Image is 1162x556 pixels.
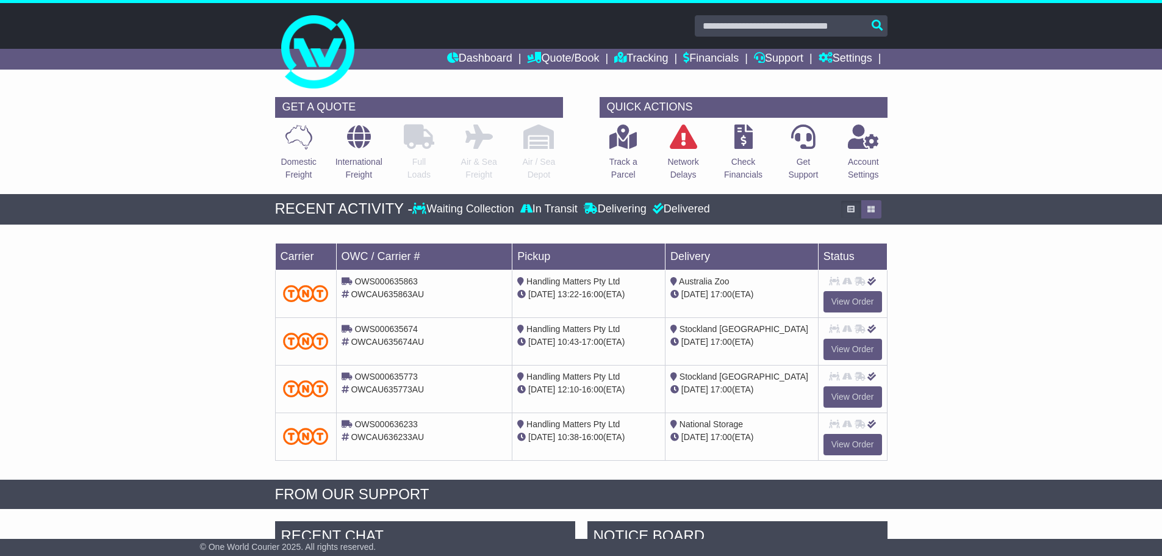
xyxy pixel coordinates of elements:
[461,156,497,181] p: Air & Sea Freight
[670,431,813,444] div: (ETA)
[823,386,882,408] a: View Order
[526,419,620,429] span: Handling Matters Pty Ltd
[600,97,888,118] div: QUICK ACTIONS
[275,243,336,270] td: Carrier
[667,124,699,188] a: NetworkDelays
[528,385,555,394] span: [DATE]
[512,243,665,270] td: Pickup
[354,324,418,334] span: OWS000635674
[818,243,887,270] td: Status
[283,285,329,301] img: TNT_Domestic.png
[558,432,579,442] span: 10:38
[587,521,888,554] div: NOTICE BOARD
[351,432,424,442] span: OWCAU636233AU
[283,380,329,397] img: TNT_Domestic.png
[582,385,603,394] span: 16:00
[609,156,637,181] p: Track a Parcel
[558,385,579,394] span: 12:10
[351,385,424,394] span: OWCAU635773AU
[517,288,660,301] div: - (ETA)
[823,434,882,455] a: View Order
[680,419,743,429] span: National Storage
[275,200,413,218] div: RECENT ACTIVITY -
[680,324,808,334] span: Stockland [GEOGRAPHIC_DATA]
[517,336,660,348] div: - (ETA)
[275,521,575,554] div: RECENT CHAT
[681,432,708,442] span: [DATE]
[280,124,317,188] a: DomesticFreight
[351,337,424,347] span: OWCAU635674AU
[517,383,660,396] div: - (ETA)
[581,203,650,216] div: Delivering
[681,289,708,299] span: [DATE]
[711,385,732,394] span: 17:00
[283,333,329,349] img: TNT_Domestic.png
[711,432,732,442] span: 17:00
[517,431,660,444] div: - (ETA)
[614,49,668,70] a: Tracking
[517,203,581,216] div: In Transit
[670,383,813,396] div: (ETA)
[670,336,813,348] div: (ETA)
[679,276,729,286] span: Australia Zoo
[723,124,763,188] a: CheckFinancials
[275,486,888,504] div: FROM OUR SUPPORT
[558,289,579,299] span: 13:22
[787,124,819,188] a: GetSupport
[582,432,603,442] span: 16:00
[354,276,418,286] span: OWS000635863
[665,243,818,270] td: Delivery
[200,542,376,552] span: © One World Courier 2025. All rights reserved.
[681,385,708,394] span: [DATE]
[523,156,556,181] p: Air / Sea Depot
[582,289,603,299] span: 16:00
[404,156,434,181] p: Full Loads
[351,289,424,299] span: OWCAU635863AU
[354,419,418,429] span: OWS000636233
[754,49,803,70] a: Support
[724,156,762,181] p: Check Financials
[526,372,620,381] span: Handling Matters Pty Ltd
[335,156,382,181] p: International Freight
[527,49,599,70] a: Quote/Book
[667,156,698,181] p: Network Delays
[683,49,739,70] a: Financials
[681,337,708,347] span: [DATE]
[680,372,808,381] span: Stockland [GEOGRAPHIC_DATA]
[670,288,813,301] div: (ETA)
[335,124,383,188] a: InternationalFreight
[711,289,732,299] span: 17:00
[847,124,880,188] a: AccountSettings
[528,432,555,442] span: [DATE]
[823,291,882,312] a: View Order
[819,49,872,70] a: Settings
[711,337,732,347] span: 17:00
[275,97,563,118] div: GET A QUOTE
[528,289,555,299] span: [DATE]
[609,124,638,188] a: Track aParcel
[336,243,512,270] td: OWC / Carrier #
[558,337,579,347] span: 10:43
[526,276,620,286] span: Handling Matters Pty Ltd
[354,372,418,381] span: OWS000635773
[412,203,517,216] div: Waiting Collection
[582,337,603,347] span: 17:00
[447,49,512,70] a: Dashboard
[528,337,555,347] span: [DATE]
[526,324,620,334] span: Handling Matters Pty Ltd
[283,428,329,444] img: TNT_Domestic.png
[823,339,882,360] a: View Order
[848,156,879,181] p: Account Settings
[650,203,710,216] div: Delivered
[281,156,316,181] p: Domestic Freight
[788,156,818,181] p: Get Support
